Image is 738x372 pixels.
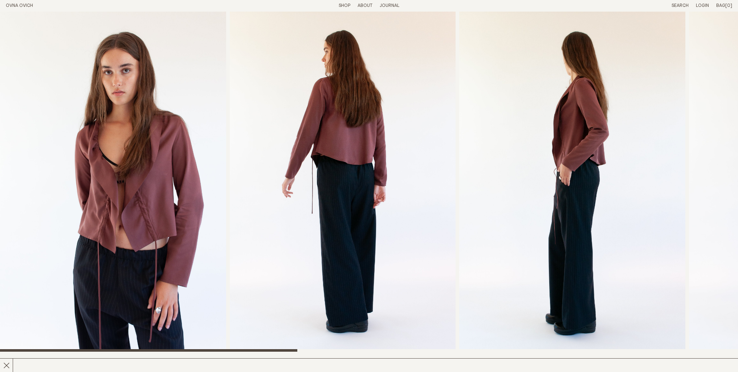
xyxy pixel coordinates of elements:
[672,3,689,8] a: Search
[725,3,732,8] span: [0]
[6,3,33,8] a: Home
[230,12,456,352] div: 2 / 8
[696,3,709,8] a: Login
[358,3,372,9] summary: About
[6,357,183,368] h2: Shall We Blouse
[339,3,350,8] a: Shop
[459,12,685,352] div: 3 / 8
[230,12,456,352] img: Shall We Blouse
[716,3,725,8] span: Bag
[459,12,685,352] img: Shall We Blouse
[380,3,399,8] a: Journal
